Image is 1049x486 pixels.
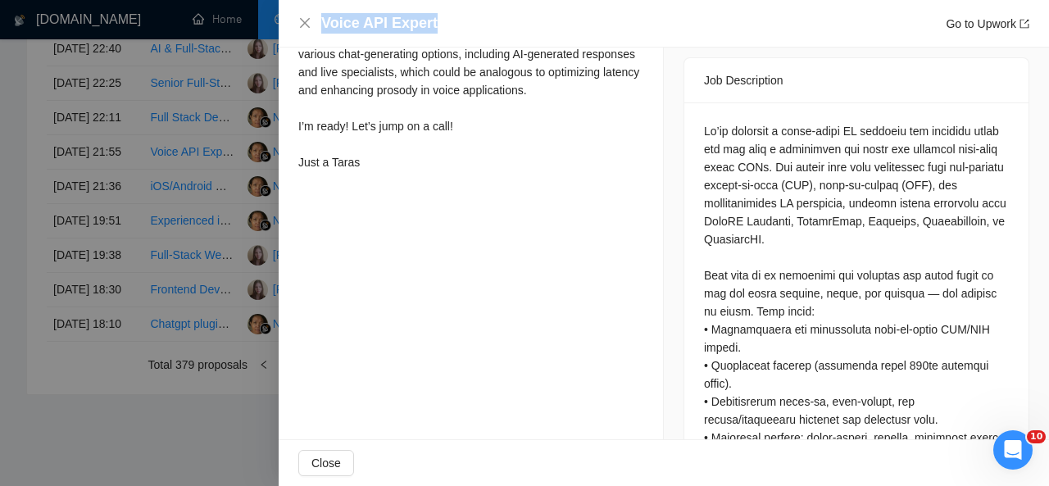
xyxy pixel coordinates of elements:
span: close [298,16,311,30]
button: Close [298,16,311,30]
a: Go to Upworkexport [946,17,1029,30]
h4: Voice API Expert [321,13,438,34]
div: Job Description [704,58,1009,102]
span: export [1019,19,1029,29]
button: Close [298,450,354,476]
iframe: Intercom live chat [993,430,1033,470]
span: 10 [1027,430,1046,443]
span: Close [311,454,341,472]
